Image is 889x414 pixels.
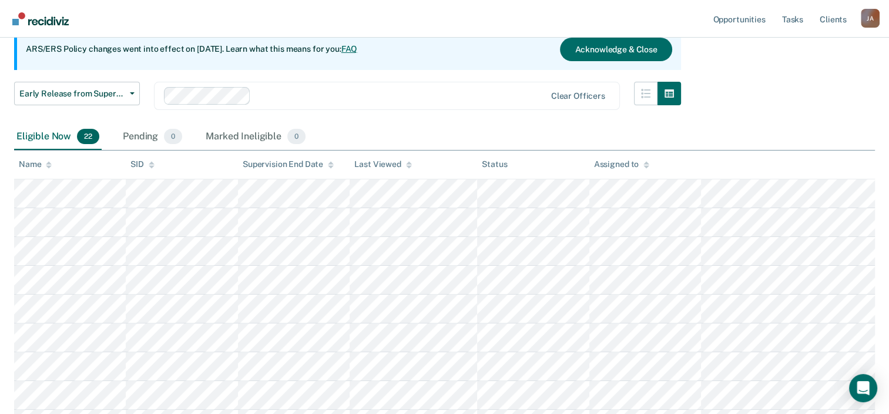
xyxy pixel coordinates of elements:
[120,124,184,150] div: Pending0
[19,159,52,169] div: Name
[560,38,672,61] button: Acknowledge & Close
[861,9,880,28] div: J A
[14,124,102,150] div: Eligible Now22
[203,124,308,150] div: Marked Ineligible0
[164,129,182,144] span: 0
[12,12,69,25] img: Recidiviz
[482,159,507,169] div: Status
[861,9,880,28] button: Profile dropdown button
[14,82,140,105] button: Early Release from Supervision
[26,44,357,55] p: ARS/ERS Policy changes went into effect on [DATE]. Learn what this means for you:
[19,89,125,99] span: Early Release from Supervision
[287,129,306,144] span: 0
[243,159,334,169] div: Supervision End Date
[594,159,649,169] div: Assigned to
[551,91,605,101] div: Clear officers
[354,159,411,169] div: Last Viewed
[130,159,155,169] div: SID
[849,374,877,402] div: Open Intercom Messenger
[77,129,99,144] span: 22
[341,44,358,54] a: FAQ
